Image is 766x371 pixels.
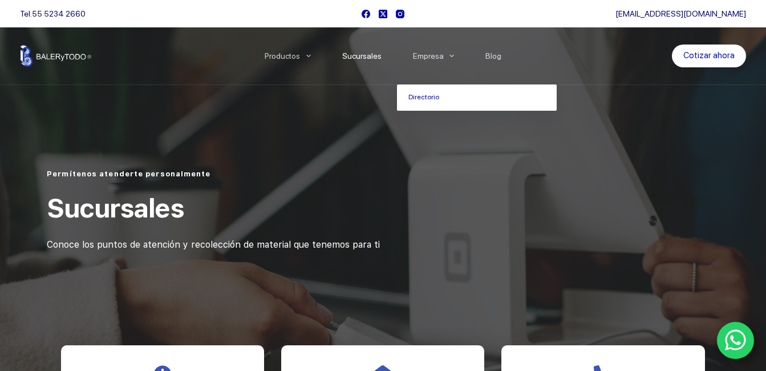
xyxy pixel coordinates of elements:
a: 55 5234 2660 [32,9,86,18]
img: Balerytodo [20,45,91,67]
span: Conoce los puntos de atención y recolección de material que tenemos para ti [47,239,380,250]
span: Tel. [20,9,86,18]
a: WhatsApp [717,322,755,360]
a: Cotizar ahora [672,45,746,67]
a: Instagram [396,10,404,18]
a: Facebook [362,10,370,18]
a: [EMAIL_ADDRESS][DOMAIN_NAME] [615,9,746,18]
span: Sucursales [47,192,184,224]
a: X (Twitter) [379,10,387,18]
span: Permítenos atenderte personalmente [47,170,210,178]
a: Directorio [397,84,557,111]
nav: Menu Principal [249,27,517,84]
